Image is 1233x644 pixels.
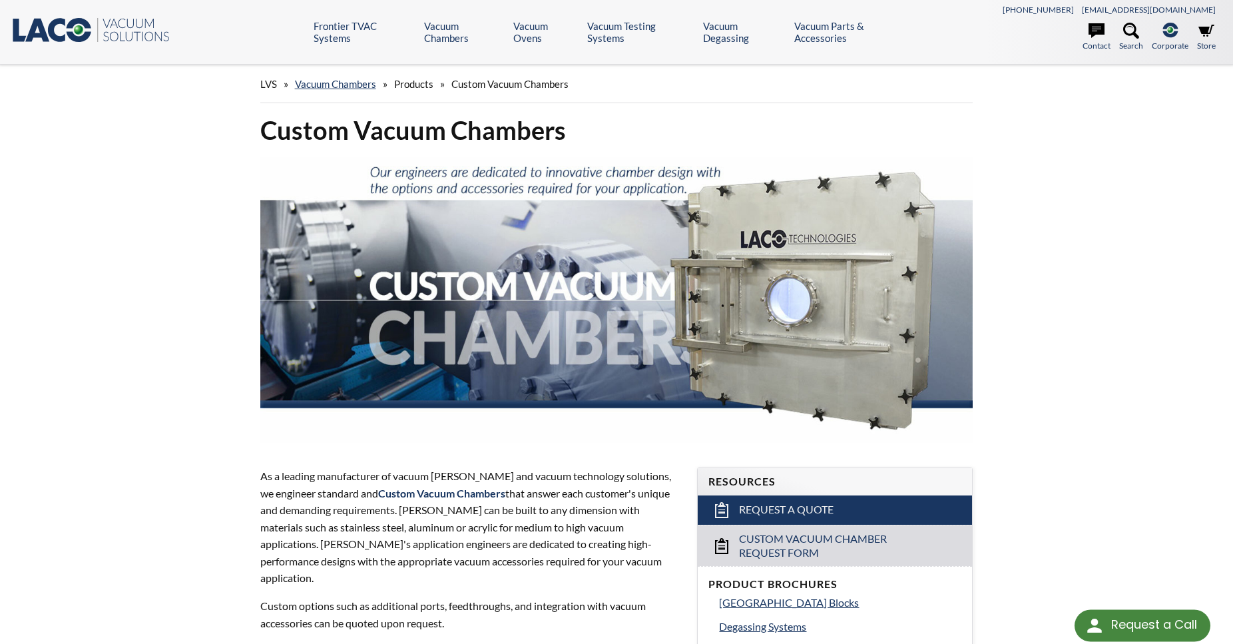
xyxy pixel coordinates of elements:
a: Request a Quote [698,495,972,525]
a: Frontier TVAC Systems [314,20,414,44]
p: Custom options such as additional ports, feedthroughs, and integration with vacuum accessories ca... [260,597,682,631]
a: Contact [1083,23,1110,52]
span: Degassing Systems [719,620,806,633]
div: » » » [260,65,973,103]
span: Request a Quote [739,503,834,517]
a: Vacuum Chambers [424,20,504,44]
div: Request a Call [1075,609,1210,641]
span: Corporate [1152,39,1188,52]
a: [GEOGRAPHIC_DATA] Blocks [719,594,961,611]
span: Custom Vacuum Chamber Request Form [739,532,933,560]
h4: Product Brochures [708,577,961,591]
a: Vacuum Chambers [295,78,376,90]
a: Search [1119,23,1143,52]
a: Custom Vacuum Chamber Request Form [698,525,972,567]
div: Request a Call [1111,609,1197,640]
h1: Custom Vacuum Chambers [260,114,973,147]
span: LVS [260,78,277,90]
span: Custom Vacuum Chambers [451,78,569,90]
p: As a leading manufacturer of vacuum [PERSON_NAME] and vacuum technology solutions, we engineer st... [260,468,682,587]
a: Vacuum Parts & Accessories [794,20,916,44]
a: Vacuum Testing Systems [587,20,693,44]
a: Vacuum Degassing [703,20,784,44]
span: Custom Vacuum Chambers [378,487,505,499]
a: Store [1197,23,1216,52]
span: [GEOGRAPHIC_DATA] Blocks [719,596,859,609]
a: [PHONE_NUMBER] [1003,5,1074,15]
a: Vacuum Ovens [513,20,577,44]
span: Products [394,78,433,90]
a: Degassing Systems [719,618,961,635]
img: Custom Vacuum Chamber header [260,157,973,442]
a: [EMAIL_ADDRESS][DOMAIN_NAME] [1082,5,1216,15]
img: round button [1084,615,1105,636]
h4: Resources [708,475,961,489]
